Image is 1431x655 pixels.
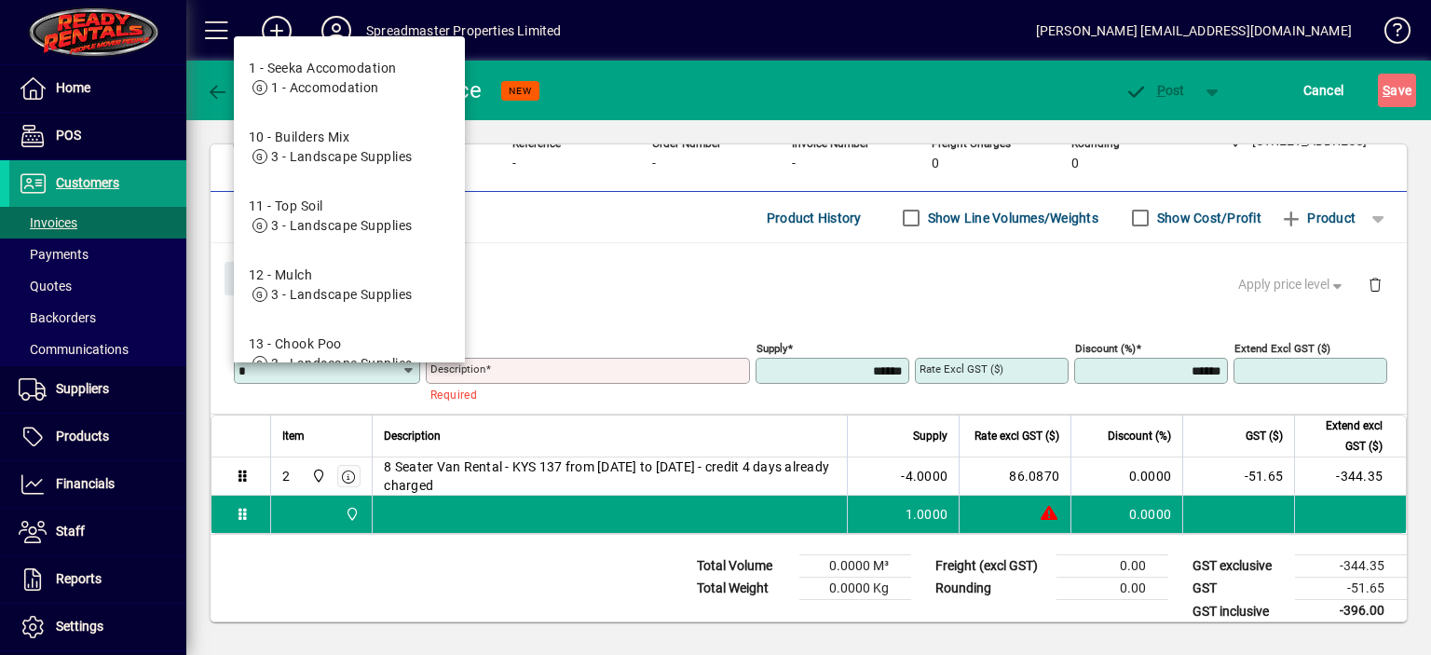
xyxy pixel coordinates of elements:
a: Reports [9,556,186,603]
button: Save [1378,74,1416,107]
mat-label: Extend excl GST ($) [1234,342,1330,355]
button: Apply price level [1231,268,1354,302]
span: 0 [1071,157,1079,171]
mat-option: 11 - Top Soil [234,182,466,251]
app-page-header-button: Back [186,74,289,107]
mat-label: Description [430,362,485,375]
button: Add [247,14,307,48]
span: 0 [932,157,939,171]
a: Knowledge Base [1370,4,1408,64]
mat-label: Rate excl GST ($) [920,362,1003,375]
span: Suppliers [56,381,109,396]
span: POS [56,128,81,143]
span: 8 Seater Van Rental - KYS 137 from [DATE] to [DATE] - credit 4 days already charged [384,457,836,495]
span: Invoices [19,215,77,230]
button: Post [1115,74,1194,107]
td: 0.00 [1056,578,1168,600]
td: 0.0000 [1070,457,1182,496]
span: Product History [767,203,862,233]
span: Extend excl GST ($) [1306,416,1383,457]
span: Reports [56,571,102,586]
span: Quotes [19,279,72,293]
span: Discount (%) [1108,426,1171,446]
td: Freight (excl GST) [926,555,1056,578]
div: [PERSON_NAME] [EMAIL_ADDRESS][DOMAIN_NAME] [1036,16,1352,46]
td: -51.65 [1295,578,1407,600]
div: 2 [282,467,290,485]
td: Rounding [926,578,1056,600]
span: Staff [56,524,85,539]
span: Settings [56,619,103,634]
div: 12 - Mulch [249,266,413,285]
span: S [1383,83,1390,98]
td: 0.00 [1056,555,1168,578]
td: 0.0000 Kg [799,578,911,600]
span: Close [232,264,280,294]
span: - [512,157,516,171]
mat-label: Supply [756,342,787,355]
td: GST [1183,578,1295,600]
span: -4.0000 [901,467,947,485]
span: Cancel [1303,75,1344,105]
mat-error: Required [430,384,735,403]
span: ave [1383,75,1411,105]
span: Rate excl GST ($) [974,426,1059,446]
a: Quotes [9,270,186,302]
a: Financials [9,461,186,508]
span: Item [282,426,305,446]
app-page-header-button: Delete [1353,276,1397,293]
a: Payments [9,239,186,270]
button: Product History [759,201,869,235]
mat-option: 12 - Mulch [234,251,466,320]
span: 965 State Highway 2 [307,466,328,486]
a: Products [9,414,186,460]
a: Home [9,65,186,112]
span: Supply [913,426,947,446]
div: 13 - Chook Poo [249,334,413,354]
span: Payments [19,247,89,262]
span: Backorders [19,310,96,325]
button: Profile [307,14,366,48]
span: - [652,157,656,171]
div: Spreadmaster Properties Limited [366,16,561,46]
a: Backorders [9,302,186,334]
span: Back [206,83,268,98]
td: -51.65 [1182,457,1294,496]
a: Staff [9,509,186,555]
td: GST exclusive [1183,555,1295,578]
span: 3 - Landscape Supplies [271,218,413,233]
button: Delete [1353,262,1397,307]
td: Total Weight [688,578,799,600]
td: -344.35 [1294,457,1406,496]
span: NEW [509,85,532,97]
span: P [1157,83,1165,98]
mat-option: 1 - Seeka Accomodation [234,44,466,113]
span: 965 State Highway 2 [340,504,361,525]
td: 0.0000 [1070,496,1182,533]
span: Financials [56,476,115,491]
mat-label: Discount (%) [1075,342,1136,355]
div: Product [211,243,1407,311]
span: Apply price level [1238,275,1346,294]
span: 1 - Accomodation [271,80,379,95]
div: 86.0870 [971,467,1059,485]
span: ost [1124,83,1185,98]
span: - [792,157,796,171]
span: 3 - Landscape Supplies [271,287,413,302]
a: POS [9,113,186,159]
button: Close [225,262,288,295]
td: -396.00 [1295,600,1407,623]
mat-option: 10 - Builders Mix [234,113,466,182]
mat-option: 13 - Chook Poo [234,320,466,389]
div: 11 - Top Soil [249,197,413,216]
a: Settings [9,604,186,650]
label: Show Line Volumes/Weights [924,209,1098,227]
a: Suppliers [9,366,186,413]
span: GST ($) [1246,426,1283,446]
span: 1.0000 [906,505,948,524]
span: Products [56,429,109,443]
app-page-header-button: Close [220,269,293,286]
button: Back [201,74,273,107]
span: Description [384,426,441,446]
label: Show Cost/Profit [1153,209,1261,227]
